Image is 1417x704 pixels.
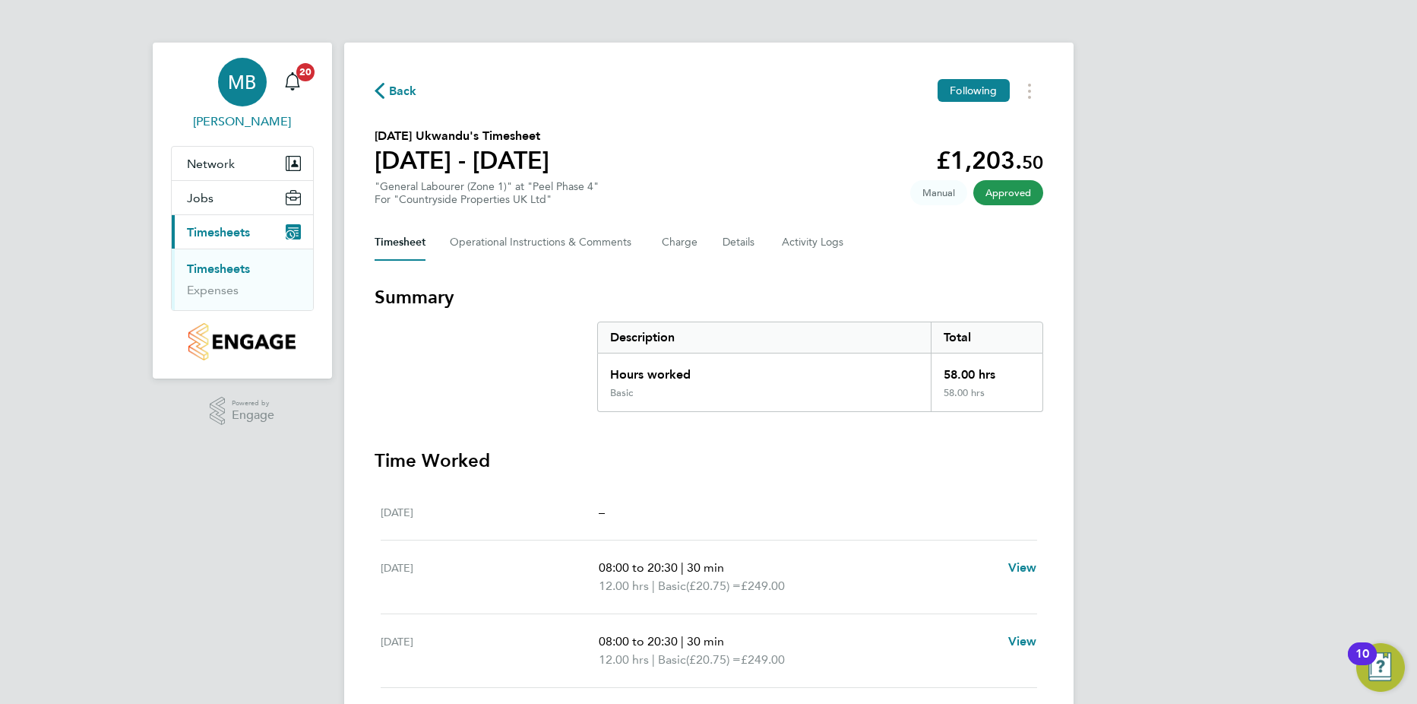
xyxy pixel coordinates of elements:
span: £249.00 [741,652,785,667]
button: Timesheets [172,215,313,249]
div: Basic [610,387,633,399]
span: Network [187,157,235,171]
a: Expenses [187,283,239,297]
button: Open Resource Center, 10 new notifications [1356,643,1405,692]
div: Description [598,322,931,353]
div: [DATE] [381,633,599,669]
span: Basic [658,577,686,595]
span: This timesheet has been approved. [973,180,1043,205]
span: 30 min [687,634,724,649]
img: countryside-properties-logo-retina.png [188,323,296,360]
button: Network [172,147,313,180]
span: Jobs [187,191,213,205]
h2: [DATE] Ukwandu's Timesheet [375,127,549,145]
button: Details [723,224,758,261]
span: – [599,505,605,519]
span: (£20.75) = [686,579,741,593]
span: £249.00 [741,579,785,593]
button: Timesheets Menu [1016,79,1043,103]
a: Go to home page [171,323,314,360]
a: MB[PERSON_NAME] [171,58,314,131]
div: Hours worked [598,354,931,387]
span: | [681,634,684,649]
span: 08:00 to 20:30 [599,634,678,649]
span: 08:00 to 20:30 [599,560,678,575]
span: View [1008,560,1037,575]
nav: Main navigation [153,43,332,379]
span: Timesheets [187,225,250,239]
span: MB [228,72,256,92]
span: | [652,652,655,667]
button: Timesheet [375,224,425,261]
button: Following [938,79,1009,102]
div: For "Countryside Properties UK Ltd" [375,193,599,206]
span: 20 [296,63,315,81]
a: Powered byEngage [210,397,274,426]
span: This timesheet was manually created. [910,180,967,205]
div: [DATE] [381,503,599,522]
span: Mihai Balan [171,113,314,131]
div: 10 [1355,654,1369,674]
app-decimal: £1,203. [936,146,1043,175]
span: Basic [658,651,686,669]
div: "General Labourer (Zone 1)" at "Peel Phase 4" [375,180,599,206]
button: Back [375,81,417,100]
button: Activity Logs [782,224,846,261]
span: Engage [232,409,274,422]
a: Timesheets [187,262,250,276]
span: Back [389,82,417,100]
a: View [1008,559,1037,577]
div: Timesheets [172,249,313,310]
button: Jobs [172,181,313,214]
h1: [DATE] - [DATE] [375,145,549,176]
button: Operational Instructions & Comments [450,224,637,261]
span: 12.00 hrs [599,579,649,593]
button: Charge [662,224,698,261]
span: Powered by [232,397,274,410]
h3: Summary [375,285,1043,309]
div: Total [931,322,1042,353]
span: Following [950,84,997,97]
span: View [1008,634,1037,649]
div: [DATE] [381,559,599,595]
div: Summary [597,322,1043,412]
span: 12.00 hrs [599,652,649,667]
div: 58.00 hrs [931,387,1042,411]
span: | [681,560,684,575]
span: 30 min [687,560,724,575]
a: View [1008,633,1037,651]
div: 58.00 hrs [931,354,1042,387]
a: 20 [277,58,308,106]
span: 50 [1022,151,1043,173]
span: (£20.75) = [686,652,741,667]
span: | [652,579,655,593]
h3: Time Worked [375,449,1043,473]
